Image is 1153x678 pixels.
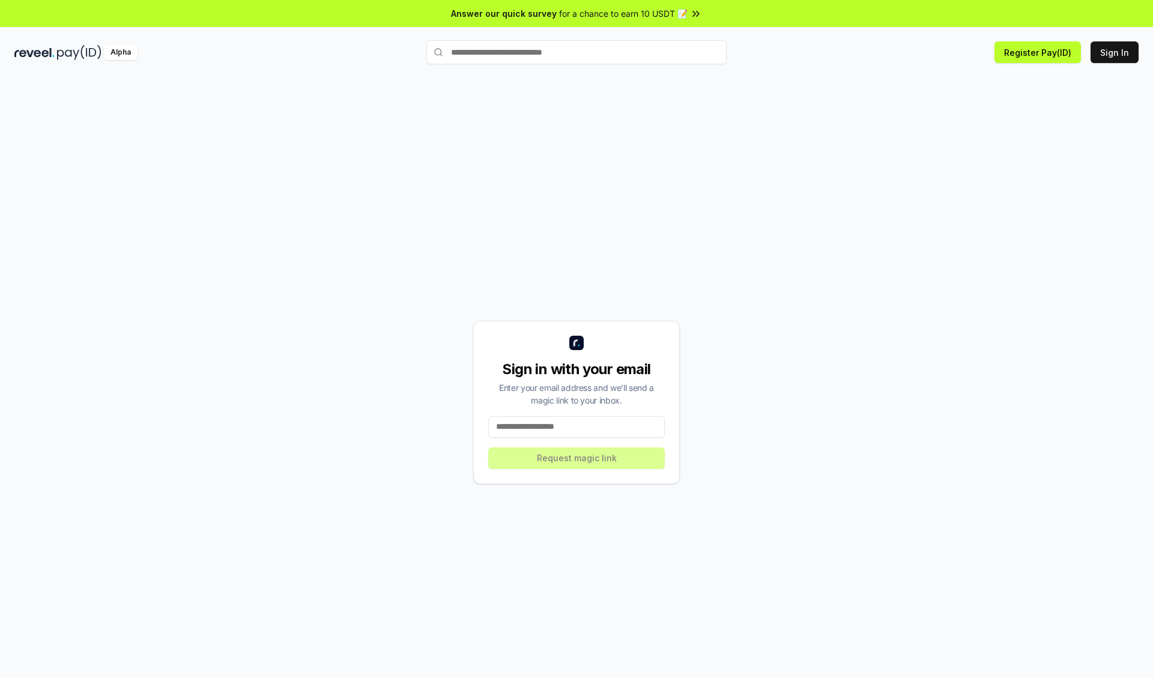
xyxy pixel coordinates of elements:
span: for a chance to earn 10 USDT 📝 [559,7,688,20]
div: Enter your email address and we’ll send a magic link to your inbox. [488,381,665,407]
button: Register Pay(ID) [994,41,1081,63]
img: reveel_dark [14,45,55,60]
img: pay_id [57,45,101,60]
div: Sign in with your email [488,360,665,379]
div: Alpha [104,45,138,60]
span: Answer our quick survey [451,7,557,20]
button: Sign In [1091,41,1139,63]
img: logo_small [569,336,584,350]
